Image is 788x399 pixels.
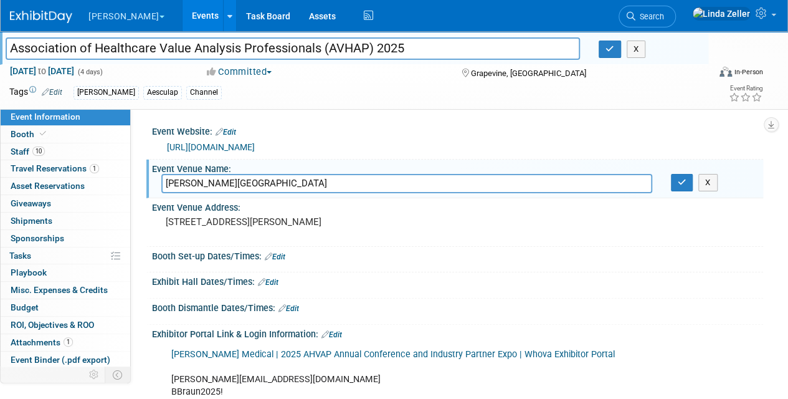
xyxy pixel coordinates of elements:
[719,67,732,77] img: Format-Inperson.png
[1,143,130,160] a: Staff10
[1,352,130,368] a: Event Binder (.pdf export)
[11,163,99,173] span: Travel Reservations
[11,198,51,208] span: Giveaways
[1,264,130,281] a: Playbook
[1,230,130,247] a: Sponsorships
[152,198,763,214] div: Event Venue Address:
[321,330,342,339] a: Edit
[265,252,285,261] a: Edit
[10,11,72,23] img: ExhibitDay
[11,181,85,191] span: Asset Reservations
[1,195,130,212] a: Giveaways
[11,216,52,226] span: Shipments
[143,86,182,99] div: Aesculap
[635,12,664,21] span: Search
[11,355,110,365] span: Event Binder (.pdf export)
[11,320,94,330] span: ROI, Objectives & ROO
[11,147,45,156] span: Staff
[171,349,615,360] a: [PERSON_NAME] Medical | 2025 AHVAP Annual Conference and Industry Partner Expo | Whova Exhibitor ...
[11,129,49,139] span: Booth
[83,367,105,383] td: Personalize Event Tab Strip
[90,164,99,173] span: 1
[1,334,130,351] a: Attachments1
[11,233,64,243] span: Sponsorships
[470,69,586,78] span: Grapevine, [GEOGRAPHIC_DATA]
[729,85,762,92] div: Event Rating
[202,65,277,79] button: Committed
[166,216,393,228] pre: [STREET_ADDRESS][PERSON_NAME]
[698,174,718,191] button: X
[152,299,763,315] div: Booth Dismantle Dates/Times:
[9,85,62,100] td: Tags
[1,160,130,177] a: Travel Reservations1
[9,251,31,261] span: Tasks
[152,122,763,138] div: Event Website:
[186,86,222,99] div: Channel
[1,317,130,334] a: ROI, Objectives & ROO
[152,325,763,341] div: Exhibitor Portal Link & Login Information:
[77,68,103,76] span: (4 days)
[1,248,130,264] a: Tasks
[734,67,763,77] div: In-Person
[619,6,676,27] a: Search
[152,247,763,263] div: Booth Set-up Dates/Times:
[1,282,130,299] a: Misc. Expenses & Credits
[32,147,45,156] span: 10
[36,66,48,76] span: to
[11,267,47,277] span: Playbook
[9,65,75,77] span: [DATE] [DATE]
[692,7,751,21] img: Linda Zeller
[258,278,278,287] a: Edit
[11,337,73,347] span: Attachments
[42,88,62,97] a: Edit
[1,299,130,316] a: Budget
[1,108,130,125] a: Event Information
[167,142,255,152] a: [URL][DOMAIN_NAME]
[1,126,130,143] a: Booth
[11,302,39,312] span: Budget
[216,128,236,137] a: Edit
[11,112,80,122] span: Event Information
[74,86,139,99] div: [PERSON_NAME]
[40,130,46,137] i: Booth reservation complete
[1,213,130,229] a: Shipments
[152,272,763,289] div: Exhibit Hall Dates/Times:
[105,367,131,383] td: Toggle Event Tabs
[627,41,646,58] button: X
[653,65,763,84] div: Event Format
[278,304,299,313] a: Edit
[152,160,763,175] div: Event Venue Name:
[1,178,130,195] a: Asset Reservations
[11,285,108,295] span: Misc. Expenses & Credits
[64,337,73,347] span: 1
